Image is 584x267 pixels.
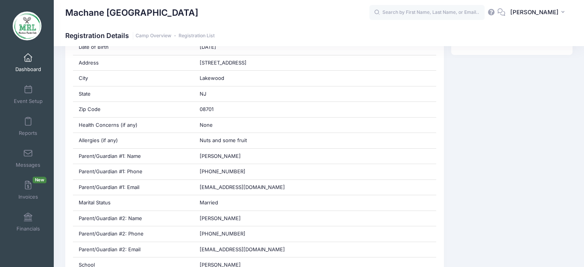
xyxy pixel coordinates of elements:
span: Dashboard [15,66,41,73]
span: Reports [19,130,37,136]
span: [PHONE_NUMBER] [200,168,245,174]
span: NJ [200,91,206,97]
div: Parent/Guardian #2: Phone [73,226,194,242]
span: New [33,177,46,183]
div: Health Concerns (if any) [73,118,194,133]
div: Address [73,55,194,71]
span: [EMAIL_ADDRESS][DOMAIN_NAME] [200,184,285,190]
a: Reports [10,113,46,140]
button: [PERSON_NAME] [505,4,572,22]
a: Registration List [179,33,215,39]
span: Invoices [18,194,38,200]
div: State [73,86,194,102]
a: Camp Overview [136,33,171,39]
span: [STREET_ADDRESS] [200,60,247,66]
h1: Machane [GEOGRAPHIC_DATA] [65,4,198,22]
span: Nuts and some fruit [200,137,247,143]
span: 08701 [200,106,213,112]
span: [PERSON_NAME] [200,153,241,159]
div: Parent/Guardian #1: Name [73,149,194,164]
span: [EMAIL_ADDRESS][DOMAIN_NAME] [200,246,285,252]
span: Event Setup [14,98,43,104]
a: Dashboard [10,49,46,76]
a: Financials [10,209,46,235]
a: Messages [10,145,46,172]
div: City [73,71,194,86]
span: [DATE] [200,44,216,50]
div: Parent/Guardian #2: Name [73,211,194,226]
input: Search by First Name, Last Name, or Email... [369,5,485,20]
div: Allergies (if any) [73,133,194,148]
a: Event Setup [10,81,46,108]
div: Parent/Guardian #1: Phone [73,164,194,179]
div: Zip Code [73,102,194,117]
span: [PERSON_NAME] [200,215,241,221]
div: Parent/Guardian #2: Email [73,242,194,257]
span: Messages [16,162,40,168]
span: Married [200,199,218,206]
span: [PHONE_NUMBER] [200,231,245,237]
div: Parent/Guardian #1: Email [73,180,194,195]
span: None [200,122,213,128]
div: Date of Birth [73,40,194,55]
h1: Registration Details [65,32,215,40]
a: InvoicesNew [10,177,46,204]
span: [PERSON_NAME] [510,8,559,17]
div: Marital Status [73,195,194,211]
span: Lakewood [200,75,224,81]
img: Machane Racket Lake [13,12,41,40]
span: Financials [17,226,40,232]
